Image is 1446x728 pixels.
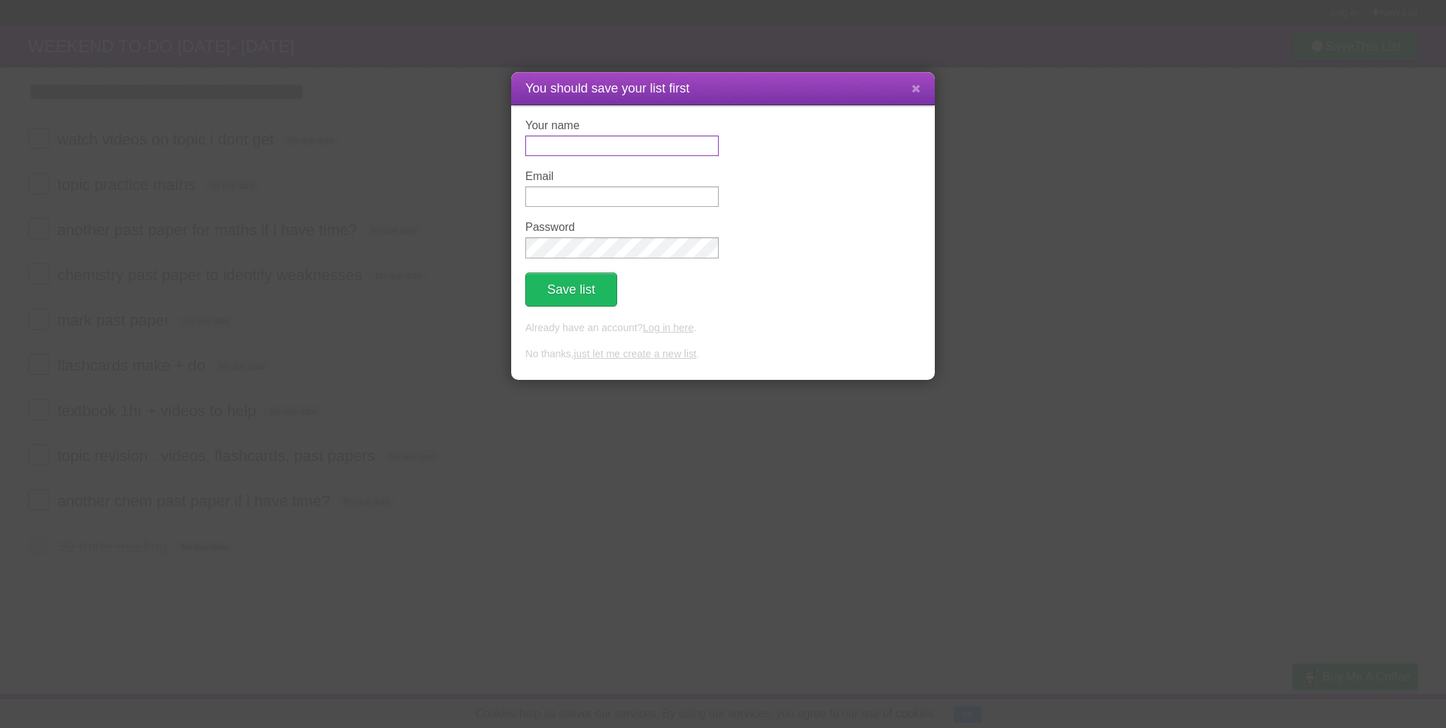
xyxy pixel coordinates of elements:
[574,348,697,359] a: just let me create a new list
[525,79,921,98] h1: You should save your list first
[525,273,617,306] button: Save list
[525,170,719,183] label: Email
[525,347,921,362] p: No thanks, .
[525,221,719,234] label: Password
[643,322,693,333] a: Log in here
[525,321,921,336] p: Already have an account? .
[525,119,719,132] label: Your name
